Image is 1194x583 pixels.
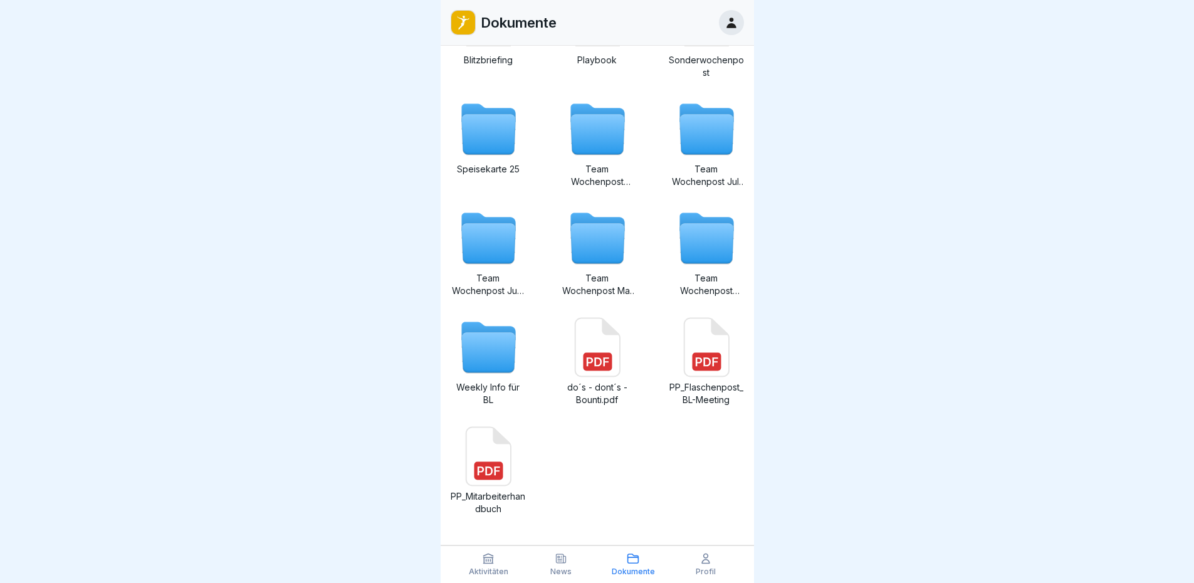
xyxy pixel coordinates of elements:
img: oo2rwhh5g6mqyfqxhtbddxvd.png [451,11,475,34]
a: Team Wochenpost Juli 2025 [669,99,744,188]
p: Blitzbriefing [451,54,526,66]
p: News [550,567,572,576]
a: Team Wochenpost [DATE] [669,208,744,297]
p: Weekly Info für BL [451,381,526,406]
a: PP_Flaschenpost_BL-Meeting [669,317,744,406]
a: Speisekarte 25 [451,99,526,188]
a: PP_Mitarbeiterhandbuch [451,426,526,515]
p: Speisekarte 25 [451,163,526,176]
p: do´s - dont´s - Bounti.pdf [560,381,635,406]
p: Aktivitäten [469,567,508,576]
p: Playbook [560,54,635,66]
a: Team Wochenpost Juni 2025 [451,208,526,297]
a: Team Wochenpost Mai 2025 [560,208,635,297]
p: Team Wochenpost [DATE] [669,272,744,297]
p: Dokumente [481,14,557,31]
a: Weekly Info für BL [451,317,526,406]
p: Team Wochenpost Juli 2025 [669,163,744,188]
p: Dokumente [612,567,655,576]
p: Team Wochenpost [DATE] [560,163,635,188]
p: Team Wochenpost Mai 2025 [560,272,635,297]
a: Team Wochenpost [DATE] [560,99,635,188]
p: PP_Mitarbeiterhandbuch [451,490,526,515]
p: Sonderwochenpost [669,54,744,79]
p: Team Wochenpost Juni 2025 [451,272,526,297]
a: do´s - dont´s - Bounti.pdf [560,317,635,406]
p: Profil [696,567,716,576]
p: PP_Flaschenpost_BL-Meeting [669,381,744,406]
